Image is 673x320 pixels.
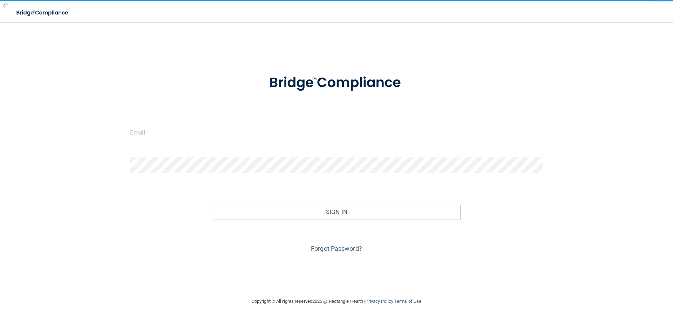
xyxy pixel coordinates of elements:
img: bridge_compliance_login_screen.278c3ca4.svg [255,65,418,101]
a: Terms of Use [394,299,421,304]
a: Privacy Policy [365,299,393,304]
img: bridge_compliance_login_screen.278c3ca4.svg [11,6,75,20]
a: Forgot Password? [311,245,362,252]
button: Sign In [213,204,461,220]
div: Copyright © All rights reserved 2025 @ Rectangle Health | | [209,290,464,313]
input: Email [130,124,543,140]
